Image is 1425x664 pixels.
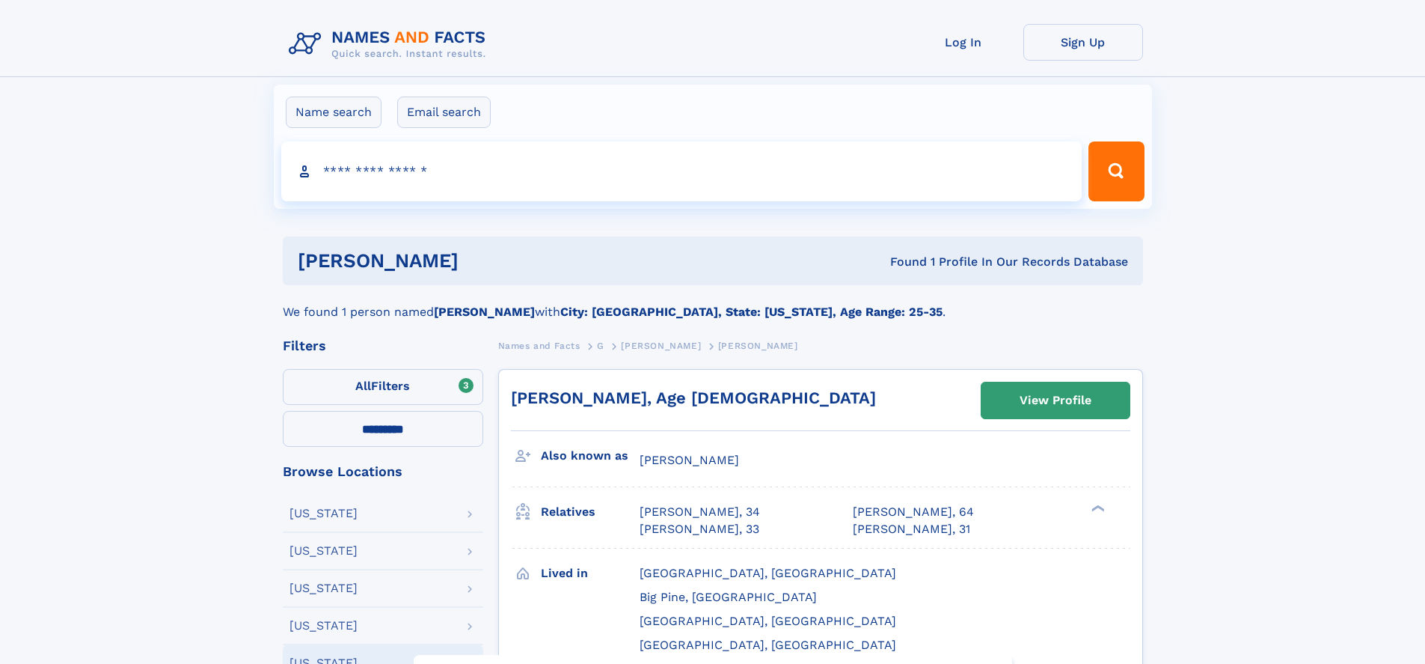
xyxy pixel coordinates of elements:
[640,590,817,604] span: Big Pine, [GEOGRAPHIC_DATA]
[640,566,896,580] span: [GEOGRAPHIC_DATA], [GEOGRAPHIC_DATA]
[355,379,371,393] span: All
[597,336,604,355] a: G
[674,254,1128,270] div: Found 1 Profile In Our Records Database
[640,453,739,467] span: [PERSON_NAME]
[560,305,943,319] b: City: [GEOGRAPHIC_DATA], State: [US_STATE], Age Range: 25-35
[434,305,535,319] b: [PERSON_NAME]
[289,545,358,557] div: [US_STATE]
[281,141,1082,201] input: search input
[1023,24,1143,61] a: Sign Up
[283,369,483,405] label: Filters
[853,504,974,520] a: [PERSON_NAME], 64
[1020,383,1091,418] div: View Profile
[640,504,760,520] a: [PERSON_NAME], 34
[597,341,604,351] span: G
[640,614,896,628] span: [GEOGRAPHIC_DATA], [GEOGRAPHIC_DATA]
[1088,504,1106,514] div: ❯
[541,443,640,469] h3: Also known as
[283,465,483,478] div: Browse Locations
[904,24,1023,61] a: Log In
[640,638,896,652] span: [GEOGRAPHIC_DATA], [GEOGRAPHIC_DATA]
[621,336,701,355] a: [PERSON_NAME]
[541,561,640,586] h3: Lived in
[640,521,759,537] a: [PERSON_NAME], 33
[498,336,580,355] a: Names and Facts
[286,97,381,128] label: Name search
[853,521,970,537] a: [PERSON_NAME], 31
[283,339,483,353] div: Filters
[511,389,876,407] a: [PERSON_NAME], Age [DEMOGRAPHIC_DATA]
[289,508,358,520] div: [US_STATE]
[298,252,675,270] h1: [PERSON_NAME]
[289,582,358,594] div: [US_STATE]
[621,341,701,351] span: [PERSON_NAME]
[718,341,798,351] span: [PERSON_NAME]
[1088,141,1144,201] button: Search Button
[397,97,491,128] label: Email search
[981,383,1130,418] a: View Profile
[289,620,358,632] div: [US_STATE]
[283,285,1143,321] div: We found 1 person named with .
[283,24,498,64] img: Logo Names and Facts
[541,499,640,525] h3: Relatives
